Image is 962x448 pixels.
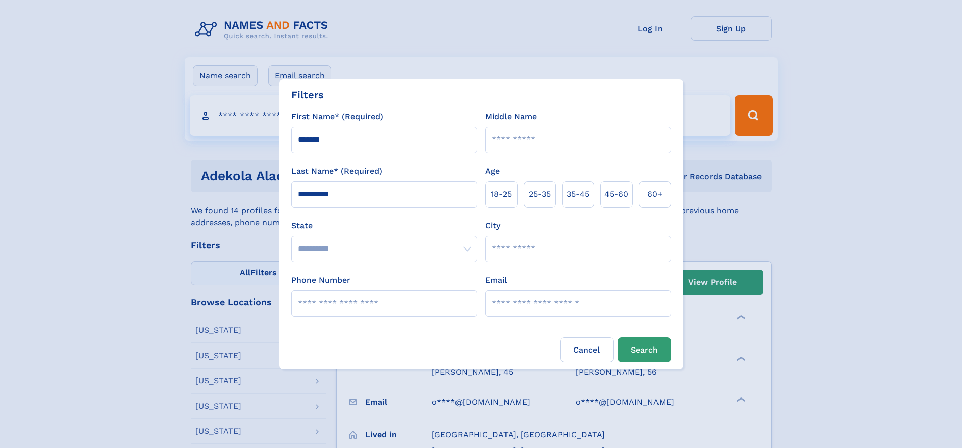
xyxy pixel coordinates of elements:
[291,220,477,232] label: State
[485,111,537,123] label: Middle Name
[604,188,628,201] span: 45‑60
[485,274,507,286] label: Email
[560,337,614,362] label: Cancel
[291,274,350,286] label: Phone Number
[291,87,324,103] div: Filters
[618,337,671,362] button: Search
[485,220,500,232] label: City
[485,165,500,177] label: Age
[291,111,383,123] label: First Name* (Required)
[291,165,382,177] label: Last Name* (Required)
[529,188,551,201] span: 25‑35
[647,188,663,201] span: 60+
[567,188,589,201] span: 35‑45
[491,188,512,201] span: 18‑25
